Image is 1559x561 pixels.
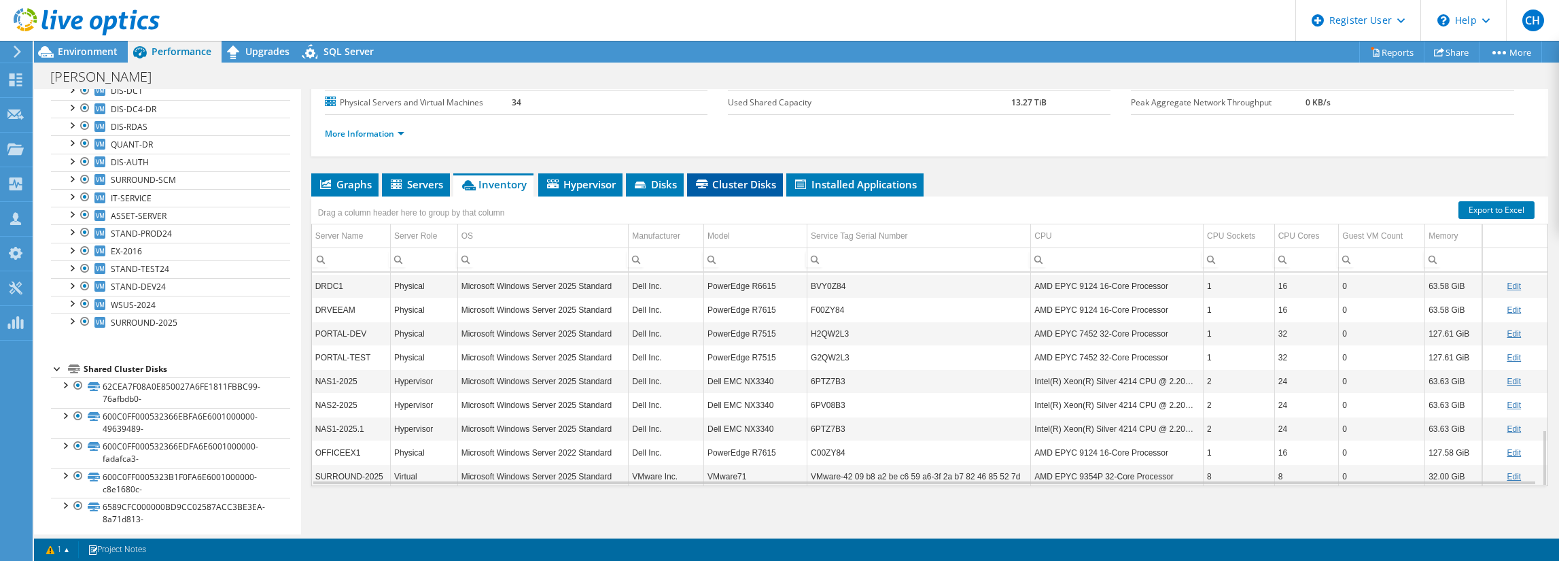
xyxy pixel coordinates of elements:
[807,441,1031,464] td: Column Service Tag Serial Number, Value C00ZY84
[111,85,143,97] span: DIS-DC1
[629,224,704,248] td: Manufacturer Column
[390,464,457,488] td: Column Server Role, Value Virtual
[51,82,290,100] a: DIS-DC1
[1507,329,1521,339] a: Edit
[629,393,704,417] td: Column Manufacturer, Value Dell Inc.
[1204,248,1275,271] td: Column CPU Sockets, Filter cell
[512,97,521,108] b: 34
[1507,282,1521,291] a: Edit
[390,345,457,369] td: Column Server Role, Value Physical
[390,322,457,345] td: Column Server Role, Value Physical
[704,393,807,417] td: Column Model, Value Dell EMC NX3340
[704,345,807,369] td: Column Model, Value PowerEdge R7515
[457,322,629,345] td: Column OS, Value Microsoft Windows Server 2025 Standard
[111,121,147,133] span: DIS-RDAS
[51,171,290,189] a: SURROUND-SCM
[629,274,704,298] td: Column Manufacturer, Value Dell Inc.
[1031,224,1204,248] td: CPU Column
[312,298,391,322] td: Column Server Name, Value DRVEEAM
[1011,97,1047,108] b: 13.27 TiB
[457,345,629,369] td: Column OS, Value Microsoft Windows Server 2025 Standard
[312,369,391,393] td: Column Server Name, Value NAS1-2025
[1274,248,1339,271] td: Column CPU Cores, Filter cell
[111,299,156,311] span: WSUS-2024
[325,96,512,109] label: Physical Servers and Virtual Machines
[325,128,404,139] a: More Information
[1425,441,1482,464] td: Column Memory, Value 127.58 GiB
[629,322,704,345] td: Column Manufacturer, Value Dell Inc.
[390,417,457,441] td: Column Server Role, Value Hypervisor
[1131,96,1306,109] label: Peak Aggregate Network Throughput
[704,322,807,345] td: Column Model, Value PowerEdge R7515
[1031,417,1204,441] td: Column CPU, Value Intel(R) Xeon(R) Silver 4214 CPU @ 2.20GHz
[51,498,290,528] a: 6589CFC000000BD9CC02587ACC3BE3EA-8a71d813-
[807,417,1031,441] td: Column Service Tag Serial Number, Value 6PTZ7B3
[111,317,177,328] span: SURROUND-2025
[323,45,374,58] span: SQL Server
[111,174,176,186] span: SURROUND-SCM
[51,118,290,135] a: DIS-RDAS
[1031,441,1204,464] td: Column CPU, Value AMD EPYC 9124 16-Core Processor
[312,393,391,417] td: Column Server Name, Value NAS2-2025
[390,248,457,271] td: Column Server Role, Filter cell
[807,369,1031,393] td: Column Service Tag Serial Number, Value 6PTZ7B3
[793,177,917,191] span: Installed Applications
[312,464,391,488] td: Column Server Name, Value SURROUND-2025
[629,464,704,488] td: Column Manufacturer, Value VMware Inc.
[1507,448,1521,458] a: Edit
[1031,298,1204,322] td: Column CPU, Value AMD EPYC 9124 16-Core Processor
[629,298,704,322] td: Column Manufacturer, Value Dell Inc.
[394,302,454,318] div: Physical
[728,96,1011,109] label: Used Shared Capacity
[1429,228,1458,244] div: Memory
[1339,298,1425,322] td: Column Guest VM Count, Value 0
[111,281,166,292] span: STAND-DEV24
[318,177,372,191] span: Graphs
[704,274,807,298] td: Column Model, Value PowerEdge R6615
[704,248,807,271] td: Column Model, Filter cell
[707,228,730,244] div: Model
[629,369,704,393] td: Column Manufacturer, Value Dell Inc.
[389,177,443,191] span: Servers
[807,274,1031,298] td: Column Service Tag Serial Number, Value BVY0Z84
[78,541,156,558] a: Project Notes
[457,417,629,441] td: Column OS, Value Microsoft Windows Server 2025 Standard
[807,298,1031,322] td: Column Service Tag Serial Number, Value F00ZY84
[461,228,473,244] div: OS
[704,441,807,464] td: Column Model, Value PowerEdge R7615
[1204,441,1275,464] td: Column CPU Sockets, Value 1
[51,408,290,438] a: 600C0FF000532366EBFA6E6001000000-49639489-
[1274,298,1339,322] td: Column CPU Cores, Value 16
[1425,464,1482,488] td: Column Memory, Value 32.00 GiB
[632,228,680,244] div: Manufacturer
[807,464,1031,488] td: Column Service Tag Serial Number, Value VMware-42 09 b8 a2 be c6 59 a6-3f 2a b7 82 46 85 52 7d
[1425,417,1482,441] td: Column Memory, Value 63.63 GiB
[390,298,457,322] td: Column Server Role, Value Physical
[1207,228,1255,244] div: CPU Sockets
[394,397,454,413] div: Hypervisor
[390,441,457,464] td: Column Server Role, Value Physical
[1339,274,1425,298] td: Column Guest VM Count, Value 0
[1274,322,1339,345] td: Column CPU Cores, Value 32
[311,197,1548,486] div: Data grid
[1274,441,1339,464] td: Column CPU Cores, Value 16
[1031,322,1204,345] td: Column CPU, Value AMD EPYC 7452 32-Core Processor
[1425,224,1482,248] td: Memory Column
[811,228,908,244] div: Service Tag Serial Number
[704,298,807,322] td: Column Model, Value PowerEdge R7615
[629,441,704,464] td: Column Manufacturer, Value Dell Inc.
[629,248,704,271] td: Column Manufacturer, Filter cell
[111,228,172,239] span: STAND-PROD24
[58,45,118,58] span: Environment
[629,345,704,369] td: Column Manufacturer, Value Dell Inc.
[457,464,629,488] td: Column OS, Value Microsoft Windows Server 2025 Standard
[312,441,391,464] td: Column Server Name, Value OFFICEEX1
[111,210,167,222] span: ASSET-SERVER
[394,326,454,342] div: Physical
[111,245,142,257] span: EX-2016
[1425,369,1482,393] td: Column Memory, Value 63.63 GiB
[704,369,807,393] td: Column Model, Value Dell EMC NX3340
[111,103,156,115] span: DIS-DC4-DR
[315,228,364,244] div: Server Name
[704,464,807,488] td: Column Model, Value VMware71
